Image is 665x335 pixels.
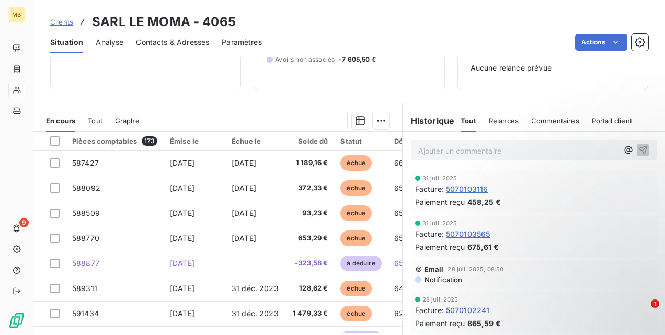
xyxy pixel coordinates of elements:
[340,306,372,321] span: échue
[136,37,209,48] span: Contacts & Adresses
[72,284,97,293] span: 589311
[629,299,655,325] iframe: Intercom live chat
[72,234,99,242] span: 588770
[425,265,444,273] span: Email
[222,37,262,48] span: Paramètres
[170,183,194,192] span: [DATE]
[170,158,194,167] span: [DATE]
[422,296,458,303] span: 28 juil. 2025
[471,63,635,73] span: Aucune relance prévue
[575,34,627,51] button: Actions
[142,136,157,146] span: 173
[592,117,632,125] span: Portail client
[394,209,411,217] span: 655 j
[415,197,465,207] span: Paiement reçu
[96,37,123,48] span: Analyse
[275,55,335,64] span: Avoirs non associés
[170,259,194,268] span: [DATE]
[340,281,372,296] span: échue
[72,158,99,167] span: 587427
[88,117,102,125] span: Tout
[293,308,328,319] span: 1 479,33 €
[8,6,25,23] div: MB
[422,220,457,226] span: 31 juil. 2025
[456,234,665,307] iframe: Intercom notifications message
[531,117,579,125] span: Commentaires
[394,284,412,293] span: 648 j
[232,234,256,242] span: [DATE]
[232,158,256,167] span: [DATE]
[293,208,328,218] span: 93,23 €
[293,283,328,294] span: 128,62 €
[19,218,29,227] span: 9
[340,230,372,246] span: échue
[293,233,328,244] span: 653,29 €
[72,209,100,217] span: 588509
[115,117,140,125] span: Graphe
[340,137,381,145] div: Statut
[293,158,328,168] span: 1 189,16 €
[50,17,73,27] a: Clients
[446,183,488,194] span: 5070103116
[394,137,422,145] div: Délai
[448,266,503,272] span: 28 juil. 2025, 08:50
[467,197,501,207] span: 458,25 €
[72,259,99,268] span: 588877
[232,183,256,192] span: [DATE]
[394,234,410,242] span: 651 j
[415,228,444,239] span: Facture :
[422,175,457,181] span: 31 juil. 2025
[72,183,100,192] span: 588092
[340,256,381,271] span: à déduire
[232,309,279,318] span: 31 déc. 2023
[340,180,372,196] span: échue
[423,275,463,284] span: Notification
[446,228,490,239] span: 5070103565
[170,234,194,242] span: [DATE]
[8,312,25,329] img: Logo LeanPay
[170,137,219,145] div: Émise le
[46,117,75,125] span: En cours
[403,114,455,127] h6: Historique
[415,305,444,316] span: Facture :
[232,137,280,145] div: Échue le
[293,258,328,269] span: -323,58 €
[415,183,444,194] span: Facture :
[461,117,476,125] span: Tout
[170,309,194,318] span: [DATE]
[293,137,328,145] div: Solde dû
[232,284,279,293] span: 31 déc. 2023
[340,205,372,221] span: échue
[339,55,376,64] span: -7 605,50 €
[340,155,372,171] span: échue
[489,117,519,125] span: Relances
[50,18,73,26] span: Clients
[394,309,412,318] span: 623 j
[170,284,194,293] span: [DATE]
[170,209,194,217] span: [DATE]
[394,183,412,192] span: 658 j
[415,241,465,252] span: Paiement reçu
[651,299,659,308] span: 1
[293,183,328,193] span: 372,33 €
[394,259,410,268] span: 651 j
[72,309,99,318] span: 591434
[467,318,501,329] span: 865,59 €
[50,37,83,48] span: Situation
[72,136,157,146] div: Pièces comptables
[232,209,256,217] span: [DATE]
[415,318,465,329] span: Paiement reçu
[446,305,490,316] span: 5070102241
[92,13,236,31] h3: SARL LE MOMA - 4065
[394,158,412,167] span: 665 j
